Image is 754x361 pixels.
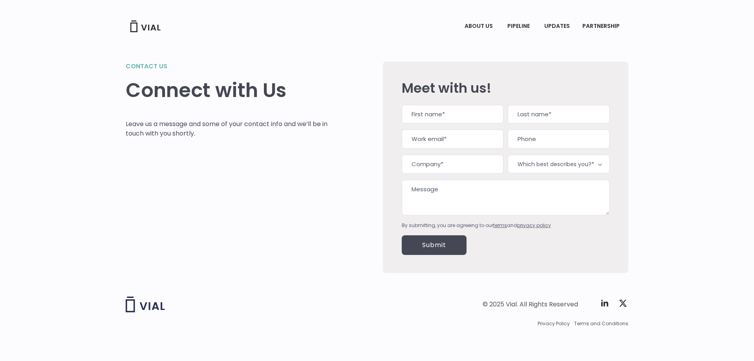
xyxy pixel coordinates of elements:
input: Phone [508,130,609,148]
p: Leave us a message and some of your contact info and we’ll be in touch with you shortly. [126,119,328,138]
a: privacy policy [517,222,551,229]
a: terms [493,222,507,229]
input: First name* [402,105,503,124]
img: Vial Logo [130,20,161,32]
h2: Meet with us! [402,81,609,95]
input: Work email* [402,130,503,148]
input: Last name* [508,105,609,124]
a: UPDATES [538,20,576,33]
img: Vial logo wih "Vial" spelled out [126,297,165,312]
a: PARTNERSHIPMenu Toggle [576,20,628,33]
h2: Contact us [126,62,328,71]
div: © 2025 Vial. All Rights Reserved [483,300,578,309]
a: PIPELINEMenu Toggle [501,20,538,33]
a: Privacy Policy [538,320,570,327]
a: ABOUT USMenu Toggle [458,20,501,33]
div: By submitting, you are agreeing to our and [402,222,609,229]
h1: Connect with Us [126,79,328,102]
span: Which best describes you?* [508,155,609,173]
a: Terms and Conditions [574,320,628,327]
input: Submit [402,235,467,255]
input: Company* [402,155,503,174]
